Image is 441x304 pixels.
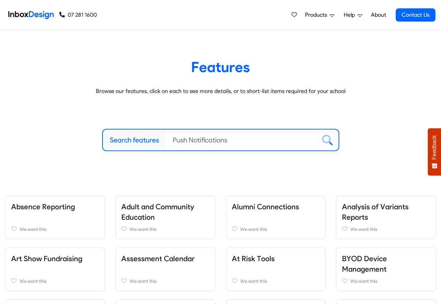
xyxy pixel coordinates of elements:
[344,11,358,19] span: Help
[59,11,97,19] a: 07 281 1600
[342,225,430,233] a: We want this
[130,226,157,232] span: We want this
[232,277,320,285] a: We want this
[342,277,430,285] a: We want this
[331,248,441,291] div: BYOD Device Management
[240,226,267,232] span: We want this
[240,278,267,284] span: We want this
[431,135,438,159] span: Feedback
[121,254,195,263] a: Assessment Calendar
[342,202,409,221] a: Analysis of Variants Reports
[20,226,46,232] span: We want this
[20,278,46,284] span: We want this
[221,248,331,291] div: At Risk Tools
[232,225,320,233] a: We want this
[350,226,377,232] span: We want this
[305,11,330,19] span: Products
[11,254,82,263] a: Art Show Fundraising
[350,278,377,284] span: We want this
[11,225,99,233] a: We want this
[166,130,317,150] input: Push Notifications
[369,8,388,22] a: About
[396,8,435,22] a: Contact Us
[11,277,99,285] a: We want this
[121,225,209,233] a: We want this
[110,248,220,291] div: Assessment Calendar
[428,128,441,176] button: Feedback - Show survey
[341,8,365,22] a: Help
[342,254,387,273] a: BYOD Device Management
[232,254,275,263] a: At Risk Tools
[232,202,299,211] a: Alumni Connections
[331,196,441,239] div: Analysis of Variants Reports
[221,196,331,239] div: Alumni Connections
[10,58,431,76] heading: Features
[11,202,75,211] a: Absence Reporting
[10,87,431,95] p: Browse our features, click on each to see more details, or to short-list items required for your ...
[130,278,157,284] span: We want this
[110,135,159,145] label: Search features
[302,8,337,22] a: Products
[110,196,220,239] div: Adult and Community Education
[121,277,209,285] a: We want this
[121,202,194,221] a: Adult and Community Education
